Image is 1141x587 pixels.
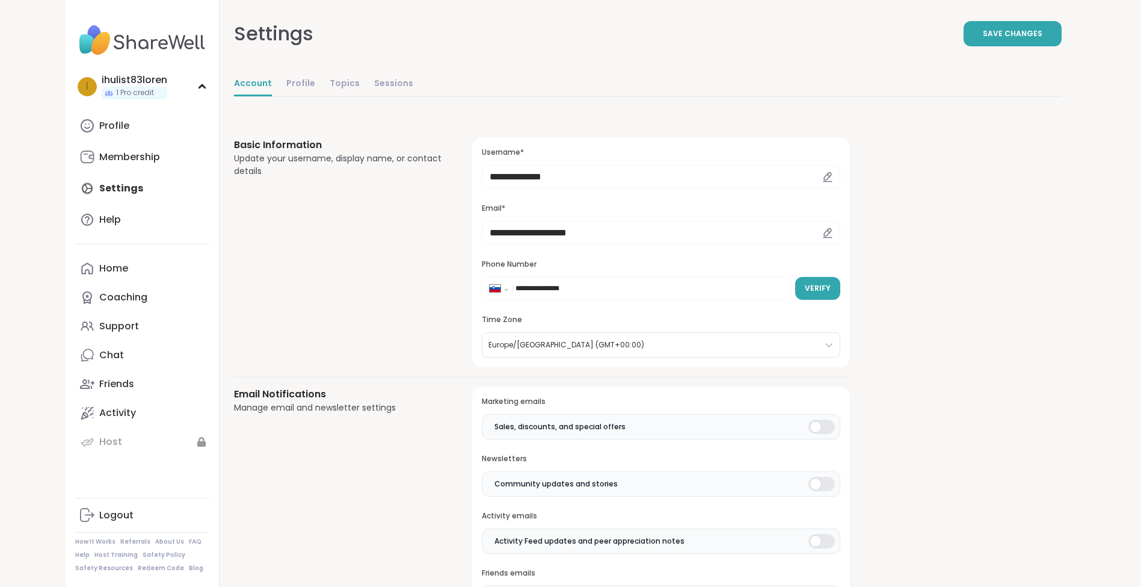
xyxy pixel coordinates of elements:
[143,551,185,559] a: Safety Policy
[99,119,129,132] div: Profile
[99,349,124,362] div: Chat
[374,72,413,96] a: Sessions
[99,435,122,449] div: Host
[75,501,209,530] a: Logout
[482,454,840,464] h3: Newsletters
[155,538,184,546] a: About Us
[120,538,150,546] a: Referrals
[75,254,209,283] a: Home
[983,28,1042,39] span: Save Changes
[75,399,209,427] a: Activity
[482,203,840,214] h3: Email*
[234,19,313,48] div: Settings
[94,551,138,559] a: Host Training
[99,509,134,522] div: Logout
[75,283,209,312] a: Coaching
[482,148,840,158] h3: Username*
[330,72,360,96] a: Topics
[99,262,128,275] div: Home
[99,377,134,391] div: Friends
[234,152,444,178] div: Update your username, display name, or contact details
[234,138,444,152] h3: Basic Information
[75,143,209,172] a: Membership
[99,291,147,304] div: Coaching
[234,387,444,402] h3: Email Notifications
[99,213,121,226] div: Help
[75,312,209,341] a: Support
[482,259,840,270] h3: Phone Number
[964,21,1062,46] button: Save Changes
[116,88,154,98] span: 1 Pro credit
[99,151,160,164] div: Membership
[482,511,840,521] h3: Activity emails
[86,79,88,95] span: i
[138,564,184,573] a: Redeem Code
[75,564,133,573] a: Safety Resources
[494,479,618,489] span: Community updates and stories
[75,370,209,399] a: Friends
[189,538,201,546] a: FAQ
[234,402,444,414] div: Manage email and newsletter settings
[75,427,209,456] a: Host
[189,564,203,573] a: Blog
[102,73,167,87] div: ihulist83loren
[75,538,115,546] a: How It Works
[75,341,209,370] a: Chat
[99,320,139,333] div: Support
[234,72,272,96] a: Account
[75,19,209,61] img: ShareWell Nav Logo
[75,111,209,140] a: Profile
[482,315,840,325] h3: Time Zone
[494,421,626,432] span: Sales, discounts, and special offers
[494,536,684,547] span: Activity Feed updates and peer appreciation notes
[286,72,315,96] a: Profile
[795,277,840,300] button: Verify
[482,568,840,579] h3: Friends emails
[805,283,831,294] span: Verify
[482,397,840,407] h3: Marketing emails
[99,406,136,420] div: Activity
[75,551,90,559] a: Help
[75,205,209,234] a: Help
